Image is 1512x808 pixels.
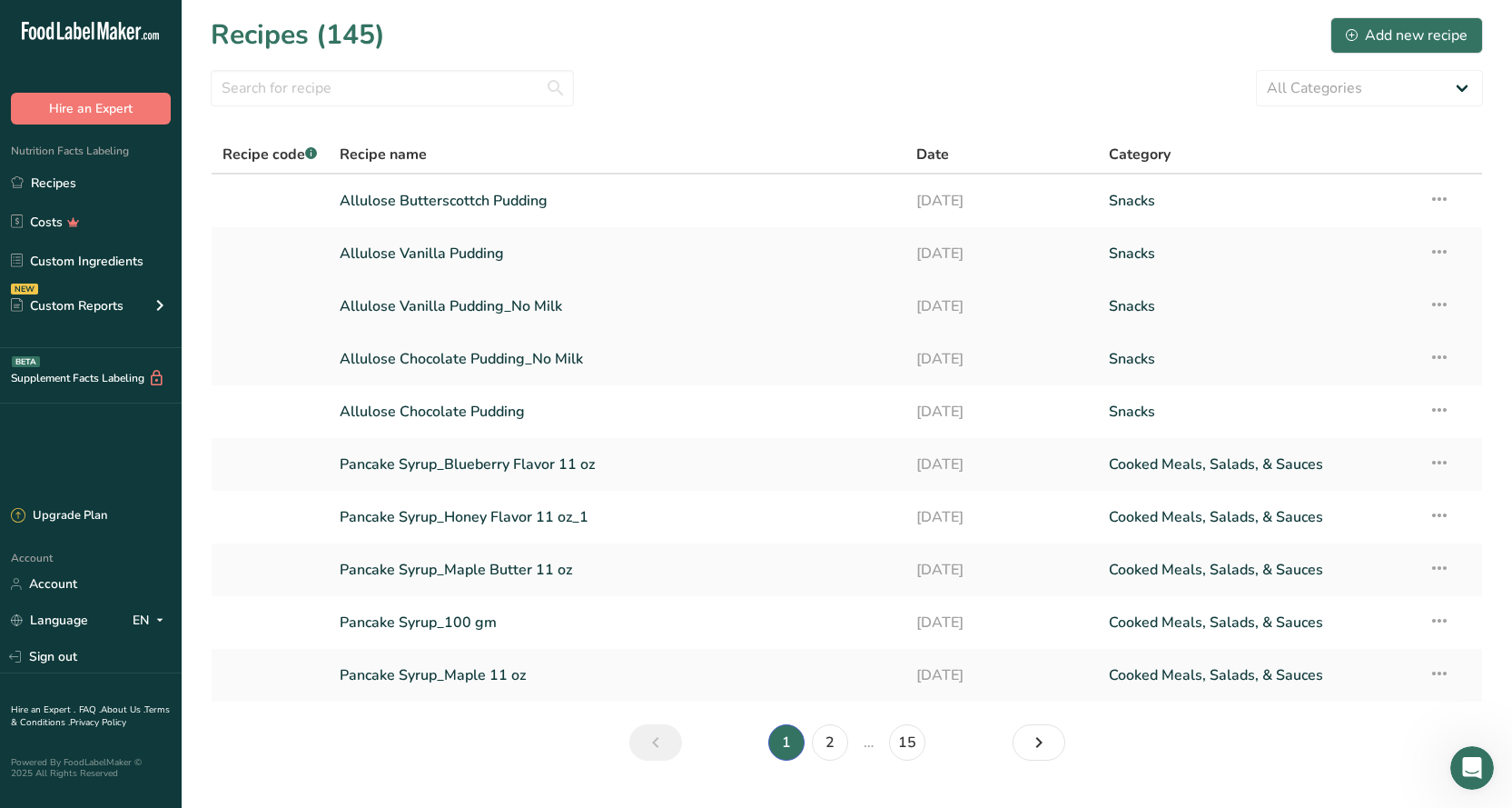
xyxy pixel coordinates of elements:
[79,703,101,716] a: FAQ .
[916,656,1087,694] a: [DATE]
[340,144,427,165] span: Recipe name
[340,604,894,642] a: Pancake Syrup_100 gm
[916,604,1087,642] a: [DATE]
[916,234,1087,273] a: [DATE]
[629,724,682,761] a: Previous page
[222,145,317,165] span: Recipe code
[340,182,894,220] a: Allulose Butterscottch Pudding
[1109,393,1408,431] a: Snacks
[11,703,170,729] a: Terms & Conditions .
[101,703,144,716] a: About Us .
[11,757,171,779] div: Powered By FoodLabelMaker © 2025 All Rights Reserved
[1013,724,1065,761] a: Next page
[916,144,949,165] span: Date
[11,604,88,636] a: Language
[916,182,1087,220] a: [DATE]
[1109,498,1408,536] a: Cooked Meals, Salads, & Sauces
[1109,234,1408,273] a: Snacks
[1109,144,1171,165] span: Category
[916,498,1087,536] a: [DATE]
[340,498,894,536] a: Pancake Syrup_Honey Flavor 11 oz_1
[11,296,124,315] div: Custom Reports
[1109,445,1408,484] a: Cooked Meals, Salads, & Sauces
[12,356,40,367] div: BETA
[211,70,574,106] input: Search for recipe
[340,340,894,378] a: Allulose Chocolate Pudding_No Milk
[916,551,1087,589] a: [DATE]
[916,287,1087,325] a: [DATE]
[1109,551,1408,589] a: Cooked Meals, Salads, & Sauces
[1109,287,1408,325] a: Snacks
[916,340,1087,378] a: [DATE]
[11,93,171,125] button: Hire an Expert
[1330,17,1483,54] button: Add new recipe
[70,716,126,729] a: Privacy Policy
[11,284,38,294] div: NEW
[916,445,1087,484] a: [DATE]
[1109,656,1408,694] a: Cooked Meals, Salads, & Sauces
[1109,340,1408,378] a: Snacks
[340,445,894,484] a: Pancake Syrup_Blueberry Flavor 11 oz
[812,724,848,761] a: Page 2.
[133,610,171,632] div: EN
[1450,746,1494,790] iframe: Intercom live chat
[11,507,107,525] div: Upgrade Plan
[1109,604,1408,642] a: Cooked Meals, Salads, & Sauces
[340,393,894,431] a: Allulose Chocolate Pudding
[889,724,925,761] a: Page 15.
[340,287,894,325] a: Allulose Vanilla Pudding_No Milk
[340,234,894,273] a: Allulose Vanilla Pudding
[340,656,894,694] a: Pancake Syrup_Maple 11 oz
[1109,182,1408,220] a: Snacks
[340,551,894,589] a: Pancake Syrup_Maple Butter 11 oz
[11,703,75,716] a: Hire an Expert .
[211,15,385,55] h1: Recipes (145)
[1346,25,1468,46] div: Add new recipe
[916,393,1087,431] a: [DATE]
